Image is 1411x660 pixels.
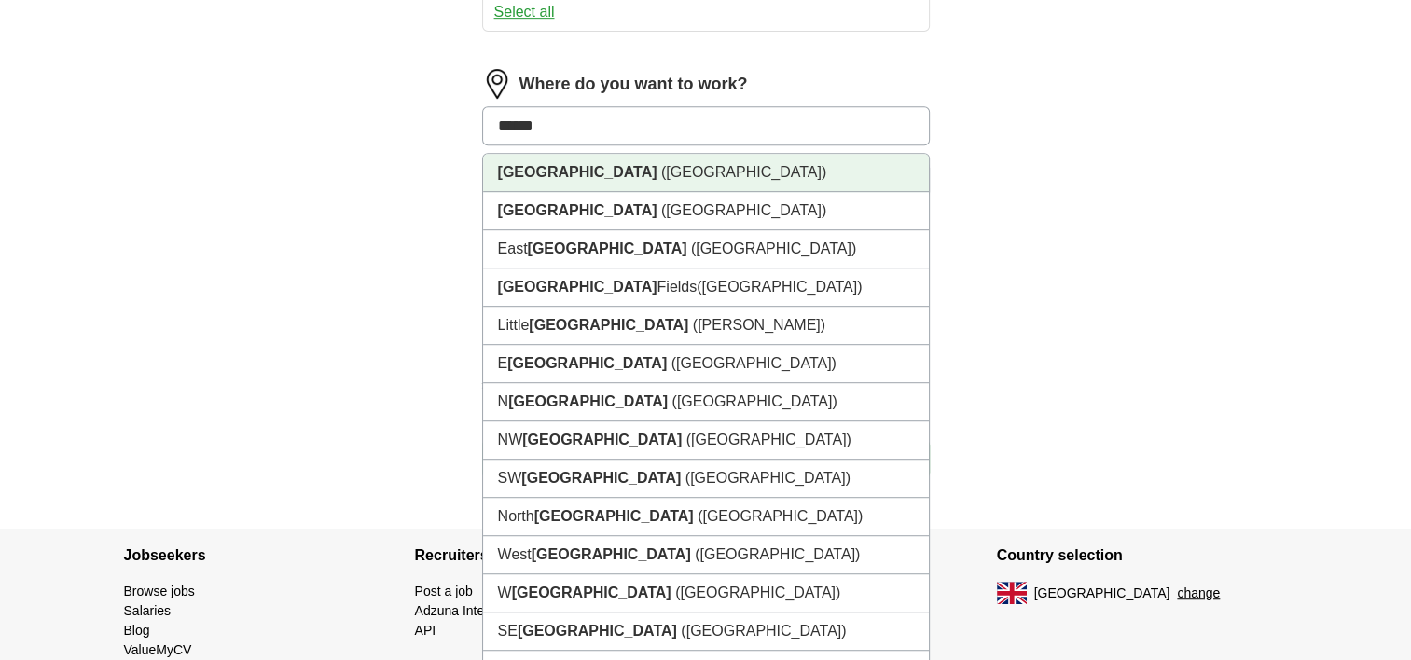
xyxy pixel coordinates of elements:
[498,202,657,218] strong: [GEOGRAPHIC_DATA]
[671,355,837,371] span: ([GEOGRAPHIC_DATA])
[695,546,860,562] span: ([GEOGRAPHIC_DATA])
[124,584,195,598] a: Browse jobs
[483,498,929,536] li: North
[529,317,688,333] strong: [GEOGRAPHIC_DATA]
[691,241,856,256] span: ([GEOGRAPHIC_DATA])
[483,307,929,345] li: Little
[483,612,929,651] li: SE
[124,642,192,657] a: ValueMyCV
[498,279,657,295] strong: [GEOGRAPHIC_DATA]
[534,508,694,524] strong: [GEOGRAPHIC_DATA]
[482,69,512,99] img: location.png
[498,164,657,180] strong: [GEOGRAPHIC_DATA]
[483,574,929,612] li: W
[697,279,862,295] span: ([GEOGRAPHIC_DATA])
[997,582,1027,604] img: UK flag
[415,603,529,618] a: Adzuna Intelligence
[508,393,668,409] strong: [GEOGRAPHIC_DATA]
[512,584,671,600] strong: [GEOGRAPHIC_DATA]
[681,623,846,639] span: ([GEOGRAPHIC_DATA])
[415,623,436,638] a: API
[675,584,840,600] span: ([GEOGRAPHIC_DATA])
[483,268,929,307] li: Fields
[124,603,172,618] a: Salaries
[483,383,929,421] li: N
[997,529,1288,582] h4: Country selection
[483,460,929,498] li: SW
[661,202,826,218] span: ([GEOGRAPHIC_DATA])
[693,317,825,333] span: ([PERSON_NAME])
[483,345,929,383] li: E
[124,623,150,638] a: Blog
[507,355,667,371] strong: [GEOGRAPHIC_DATA]
[685,470,851,486] span: ([GEOGRAPHIC_DATA])
[686,432,851,447] span: ([GEOGRAPHIC_DATA])
[519,72,748,97] label: Where do you want to work?
[522,432,682,447] strong: [GEOGRAPHIC_DATA]
[518,623,677,639] strong: [GEOGRAPHIC_DATA]
[671,393,837,409] span: ([GEOGRAPHIC_DATA])
[494,1,555,23] button: Select all
[532,546,691,562] strong: [GEOGRAPHIC_DATA]
[528,241,687,256] strong: [GEOGRAPHIC_DATA]
[698,508,863,524] span: ([GEOGRAPHIC_DATA])
[1034,584,1170,603] span: [GEOGRAPHIC_DATA]
[661,164,826,180] span: ([GEOGRAPHIC_DATA])
[483,421,929,460] li: NW
[483,536,929,574] li: West
[521,470,681,486] strong: [GEOGRAPHIC_DATA]
[483,230,929,268] li: East
[415,584,473,598] a: Post a job
[1177,584,1220,603] button: change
